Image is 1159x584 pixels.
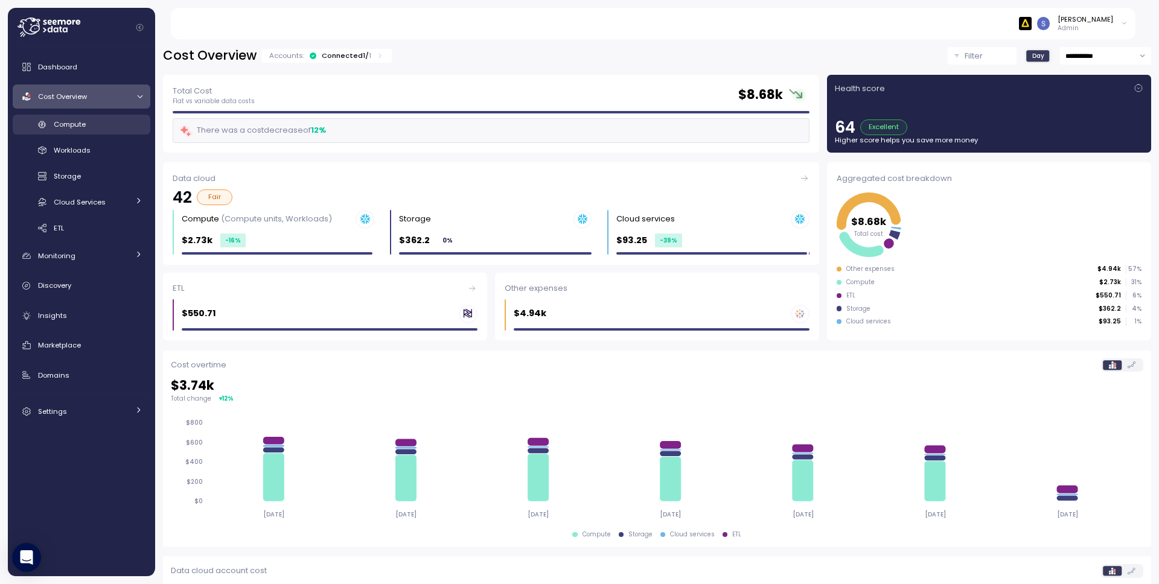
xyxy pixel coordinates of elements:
[655,233,682,247] div: -39 %
[924,510,945,518] tspan: [DATE]
[855,229,884,237] tspan: Total cost
[171,359,226,371] p: Cost overtime
[54,197,106,207] span: Cloud Services
[54,171,81,181] span: Storage
[187,478,203,486] tspan: $200
[186,439,203,446] tspan: $600
[628,530,653,539] div: Storage
[194,497,203,505] tspan: $0
[846,317,891,326] div: Cloud services
[263,510,284,518] tspan: [DATE]
[846,291,855,300] div: ETL
[846,278,875,287] div: Compute
[13,244,150,268] a: Monitoring
[182,306,216,320] p: $550.71
[38,251,75,261] span: Monitoring
[948,47,1017,65] button: Filter
[38,340,81,350] span: Marketplace
[852,214,887,228] tspan: $8.68k
[173,189,192,205] p: 42
[311,124,326,136] div: 12 %
[860,119,907,135] div: Excellent
[13,303,150,328] a: Insights
[13,55,150,79] a: Dashboard
[616,213,675,225] div: Cloud services
[732,530,741,539] div: ETL
[1096,291,1121,300] p: $550.71
[1126,291,1141,300] p: 6 %
[182,233,212,247] p: $2.73k
[171,377,1143,395] h2: $ 3.74k
[505,282,809,294] div: Other expenses
[1126,305,1141,313] p: 4 %
[438,233,458,247] div: 0 %
[792,510,813,518] tspan: [DATE]
[835,135,1143,145] p: Higher score helps you save more money
[163,273,487,341] a: ETL$550.71
[1057,510,1078,518] tspan: [DATE]
[173,97,255,106] p: Flat vs variable data costs
[182,213,332,225] div: Compute
[38,62,77,72] span: Dashboard
[12,543,41,572] div: Open Intercom Messenger
[13,167,150,186] a: Storage
[38,407,67,416] span: Settings
[1097,265,1121,273] p: $4.94k
[13,274,150,298] a: Discovery
[616,233,647,247] p: $93.25
[399,233,430,247] p: $362.2
[837,173,1141,185] div: Aggregated cost breakdown
[1099,278,1121,287] p: $2.73k
[269,51,304,60] p: Accounts:
[1126,265,1141,273] p: 57 %
[399,213,431,225] div: Storage
[38,281,71,290] span: Discovery
[846,265,895,273] div: Other expenses
[261,49,392,63] div: Accounts:Connected1/1
[1099,305,1121,313] p: $362.2
[13,399,150,424] a: Settings
[528,510,549,518] tspan: [DATE]
[163,47,257,65] h2: Cost Overview
[369,51,371,60] p: 1
[395,510,417,518] tspan: [DATE]
[846,305,870,313] div: Storage
[185,459,203,466] tspan: $400
[173,282,477,294] div: ETL
[173,85,255,97] p: Total Cost
[1058,14,1113,24] div: [PERSON_NAME]
[13,84,150,109] a: Cost Overview
[222,394,234,403] div: 12 %
[583,530,611,539] div: Compute
[197,189,232,205] div: Fair
[54,119,86,129] span: Compute
[1058,24,1113,33] p: Admin
[322,51,371,60] div: Connected 1 /
[132,23,147,32] button: Collapse navigation
[13,363,150,387] a: Domains
[1099,317,1121,326] p: $93.25
[660,510,681,518] tspan: [DATE]
[171,565,267,577] p: Data cloud account cost
[38,92,87,101] span: Cost Overview
[186,419,203,427] tspan: $800
[835,83,885,95] p: Health score
[171,395,211,403] p: Total change
[835,119,855,135] p: 64
[738,86,783,104] h2: $ 8.68k
[670,530,715,539] div: Cloud services
[13,141,150,160] a: Workloads
[965,50,983,62] p: Filter
[13,192,150,212] a: Cloud Services
[13,333,150,357] a: Marketplace
[1037,17,1050,30] img: ACg8ocLCy7HMj59gwelRyEldAl2GQfy23E10ipDNf0SDYCnD3y85RA=s96-c
[1126,278,1141,287] p: 31 %
[54,145,91,155] span: Workloads
[38,311,67,320] span: Insights
[514,306,546,320] p: $4.94k
[221,213,332,224] p: (Compute units, Workloads)
[1019,17,1032,30] img: 6628aa71fabf670d87b811be.PNG
[1126,317,1141,326] p: 1 %
[220,233,246,247] div: -16 %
